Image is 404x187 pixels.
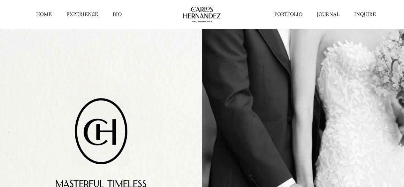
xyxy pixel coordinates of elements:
[113,11,122,18] a: BIO
[36,11,52,18] a: HOME
[354,11,376,18] a: INQUIRE
[66,11,98,18] a: EXPERIENCE
[274,11,302,18] a: PORTFOLIO
[317,11,339,18] a: JOURNAL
